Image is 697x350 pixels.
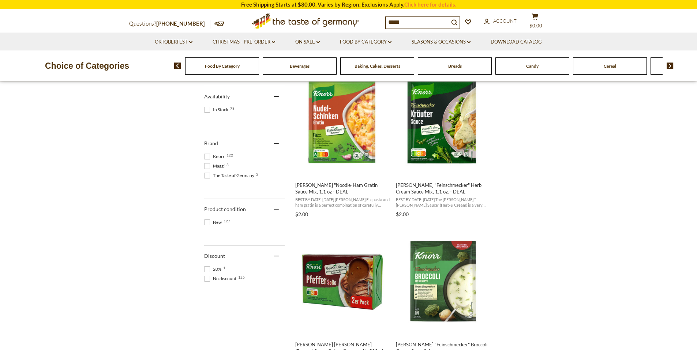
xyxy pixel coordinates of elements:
[526,63,539,69] a: Candy
[396,197,491,208] span: BEST BY DATE: [DATE] The [PERSON_NAME] "[PERSON_NAME] Sauce" (Herb & Cream) is a very convenient ...
[223,266,225,270] span: 1
[295,211,308,217] span: $2.00
[667,63,674,69] img: next arrow
[204,172,256,179] span: The Taste of Germany
[295,38,320,46] a: On Sale
[226,153,233,157] span: 122
[491,38,542,46] a: Download Catalog
[412,38,471,46] a: Seasons & Occasions
[204,106,231,113] span: In Stock
[204,253,225,259] span: Discount
[448,63,462,69] a: Breads
[174,63,181,69] img: previous arrow
[155,38,192,46] a: Oktoberfest
[484,17,517,25] a: Account
[493,18,517,24] span: Account
[204,275,239,282] span: No discount
[340,38,391,46] a: Food By Category
[230,106,235,110] span: 78
[396,211,409,217] span: $2.00
[604,63,616,69] a: Cereal
[224,219,230,223] span: 127
[129,19,210,29] p: Questions?
[204,153,227,160] span: Knorr
[294,67,391,220] a: Knorr
[290,63,310,69] a: Beverages
[395,67,492,220] a: Knorr
[295,197,390,208] span: BEST BY DATE: [DATE] [PERSON_NAME] Fix pasta and ham gratin is a perfect combination of carefully...
[524,13,546,31] button: $0.00
[156,20,205,27] a: [PHONE_NUMBER]
[204,163,227,169] span: Maggi
[396,182,491,195] span: [PERSON_NAME] "Feinschmecker" Herb Cream Sauce Mix, 1.1 oz. - DEAL
[294,73,391,170] img: Knorr Noddle-Ham Gratin Sauce Mix
[529,23,542,29] span: $0.00
[204,93,230,99] span: Availability
[204,219,224,226] span: New
[295,182,390,195] span: [PERSON_NAME] "Noodle-Ham Gratin" Sauce Mix, 1.1 oz - DEAL
[205,63,240,69] a: Food By Category
[204,140,218,146] span: Brand
[256,172,258,176] span: 2
[204,206,246,212] span: Product condition
[213,38,275,46] a: Christmas - PRE-ORDER
[238,275,245,279] span: 126
[404,1,456,8] a: Click here for details.
[226,163,229,166] span: 3
[355,63,400,69] a: Baking, Cakes, Desserts
[395,73,492,170] img: Knorr Feinschmecker Krauter Sauce
[204,266,224,272] span: 20%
